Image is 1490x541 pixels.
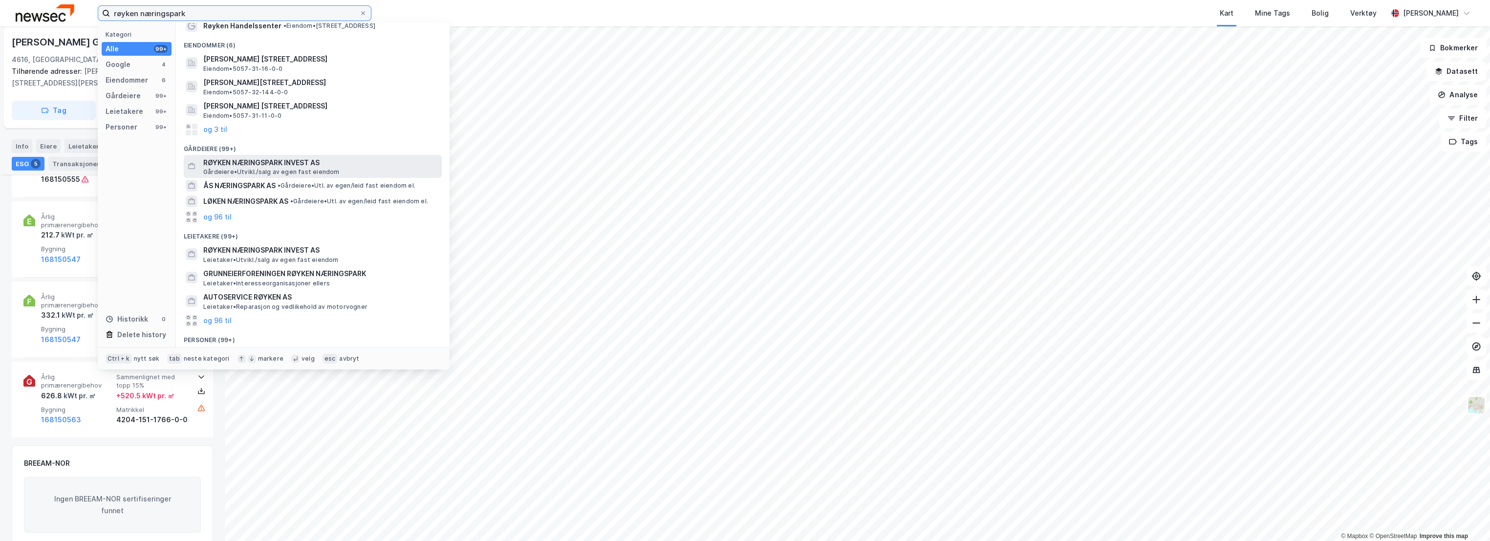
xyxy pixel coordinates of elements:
div: [PERSON_NAME][STREET_ADDRESS][PERSON_NAME] [12,65,205,89]
span: Gårdeiere • Utl. av egen/leid fast eiendom el. [290,197,428,205]
span: Eiendom • 5057-31-11-0-0 [203,112,281,120]
div: 5 [31,159,41,169]
div: Ingen BREEAM-NOR sertifiseringer funnet [24,477,201,533]
span: Tilhørende adresser: [12,67,84,75]
button: 168150547 [41,334,81,346]
div: [PERSON_NAME] Gate 10 [12,34,130,50]
img: newsec-logo.f6e21ccffca1b3a03d2d.png [16,4,74,22]
div: Leietakere [106,106,143,117]
button: og 3 til [203,124,227,135]
button: Datasett [1426,62,1486,81]
div: Mine Tags [1255,7,1290,19]
div: neste kategori [184,355,230,363]
button: og 96 til [203,211,232,223]
div: tab [167,354,182,364]
span: • [278,182,281,189]
div: Gårdeiere (99+) [176,137,450,155]
span: Årlig primærenergibehov [41,373,112,390]
span: Bygning [41,406,112,414]
div: kWt pr. ㎡ [60,309,94,321]
div: Eiere [36,140,61,153]
div: Delete history [117,329,166,341]
div: Gårdeiere [106,90,141,102]
span: RØYKEN NÆRINGSPARK INVEST AS [203,244,438,256]
input: Søk på adresse, matrikkel, gårdeiere, leietakere eller personer [110,6,359,21]
div: 168150555 [41,173,80,185]
span: RØYKEN NÆRINGSPARK INVEST AS [203,157,438,169]
span: Bygning [41,325,112,333]
button: 168150563 [41,414,81,426]
span: Eiendom • [STREET_ADDRESS] [283,22,375,30]
div: Leietakere (99+) [176,225,450,242]
div: Google [106,59,130,70]
div: esc [323,354,338,364]
div: Ctrl + k [106,354,132,364]
div: 6 [160,76,168,84]
div: avbryt [339,355,359,363]
div: 626.8 [41,390,96,402]
div: Historikk [106,313,148,325]
div: Eiendommer (6) [176,34,450,51]
a: Mapbox [1341,533,1368,540]
div: 99+ [154,45,168,53]
div: 4616, [GEOGRAPHIC_DATA] [12,54,104,65]
div: Kontrollprogram for chat [1441,494,1490,541]
div: Transaksjoner [48,157,104,171]
div: Bolig [1312,7,1329,19]
div: Kategori [106,31,172,38]
div: kWt pr. ㎡ [62,390,96,402]
div: 99+ [154,92,168,100]
button: Tag [12,101,96,120]
div: Verktøy [1350,7,1377,19]
div: + 520.5 kWt pr. ㎡ [116,390,174,402]
div: 99+ [154,108,168,115]
a: Improve this map [1420,533,1468,540]
div: [PERSON_NAME] [1403,7,1459,19]
span: • [290,197,293,205]
span: Bygning [41,245,112,253]
span: LØKEN NÆRINGSPARK AS [203,195,288,207]
div: markere [258,355,283,363]
iframe: Chat Widget [1441,494,1490,541]
span: Leietaker • Interesseorganisasjoner ellers [203,280,330,287]
div: kWt pr. ㎡ [60,229,93,241]
span: Leietaker • Reparasjon og vedlikehold av motorvogner [203,303,367,311]
div: 212.7 [41,229,93,241]
button: Filter [1439,108,1486,128]
button: Tags [1441,132,1486,151]
div: 0 [160,315,168,323]
div: Info [12,140,32,153]
span: Røyken Handelssenter [203,20,281,32]
span: [PERSON_NAME] [STREET_ADDRESS] [203,100,438,112]
div: 4 [160,61,168,68]
div: Kart [1220,7,1233,19]
span: ÅS NÆRINGSPARK AS [203,180,276,192]
div: nytt søk [134,355,160,363]
span: Årlig primærenergibehov [41,213,112,230]
span: Gårdeiere • Utl. av egen/leid fast eiendom el. [278,182,415,190]
span: [PERSON_NAME][STREET_ADDRESS] [203,77,438,88]
button: Analyse [1429,85,1486,105]
span: Eiendom • 5057-32-144-0-0 [203,88,288,96]
div: Alle [106,43,119,55]
span: [PERSON_NAME] [STREET_ADDRESS] [203,53,438,65]
div: 332.1 [41,309,94,321]
div: 99+ [154,123,168,131]
div: 4204-151-1766-0-0 [116,414,188,426]
button: 168150547 [41,254,81,265]
a: OpenStreetMap [1369,533,1417,540]
div: BREEAM-NOR [24,457,70,469]
span: Gårdeiere • Utvikl./salg av egen fast eiendom [203,168,340,176]
span: Leietaker • Utvikl./salg av egen fast eiendom [203,256,339,264]
div: Personer [106,121,137,133]
span: • [283,22,286,29]
div: ESG [12,157,44,171]
span: Matrikkel [116,406,188,414]
div: Leietakere [65,140,119,153]
img: Z [1467,396,1486,414]
span: Årlig primærenergibehov [41,293,112,310]
div: velg [302,355,315,363]
button: Bokmerker [1420,38,1486,58]
span: Sammenlignet med topp 15% [116,373,188,390]
span: Eiendom • 5057-31-16-0-0 [203,65,282,73]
